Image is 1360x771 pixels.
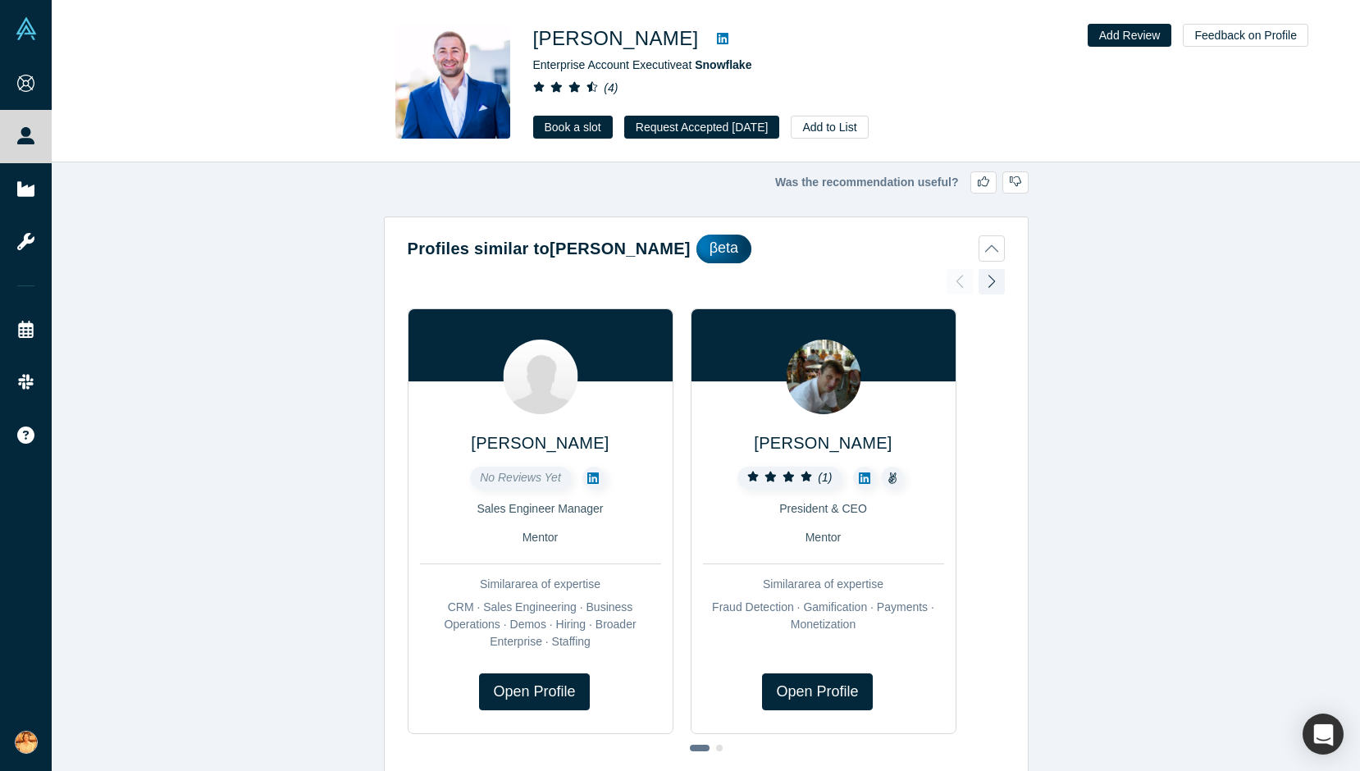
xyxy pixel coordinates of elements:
[408,235,1005,263] button: Profiles similar to[PERSON_NAME]βeta
[420,529,661,546] div: Mentor
[477,502,603,515] span: Sales Engineer Manager
[703,576,944,593] div: Similar area of expertise
[624,116,780,139] button: Request Accepted [DATE]
[471,434,609,452] a: [PERSON_NAME]
[604,81,618,94] i: ( 4 )
[533,24,699,53] h1: [PERSON_NAME]
[444,600,636,648] span: CRM · Sales Engineering · Business Operations · Demos · Hiring · Broader Enterprise · Staffing
[712,600,934,631] span: Fraud Detection · Gamification · Payments · Monetization
[762,673,872,710] a: Open Profile
[1088,24,1172,47] button: Add Review
[408,236,691,261] h2: Profiles similar to [PERSON_NAME]
[779,502,867,515] span: President & CEO
[533,58,752,71] span: Enterprise Account Executive at
[786,340,860,414] img: Alex Brutin's Profile Image
[703,529,944,546] div: Mentor
[503,340,577,414] img: Jesse Dailey's Profile Image
[15,731,38,754] img: Sumina Koiso's Account
[395,24,510,139] img: David Stewart's Profile Image
[479,673,589,710] a: Open Profile
[818,471,832,484] i: ( 1 )
[533,116,613,139] a: Book a slot
[420,576,661,593] div: Similar area of expertise
[480,471,561,484] span: No Reviews Yet
[384,171,1029,194] div: Was the recommendation useful?
[695,58,751,71] a: Snowflake
[791,116,868,139] button: Add to List
[754,434,892,452] a: [PERSON_NAME]
[696,235,751,263] div: βeta
[15,17,38,40] img: Alchemist Vault Logo
[1183,24,1308,47] button: Feedback on Profile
